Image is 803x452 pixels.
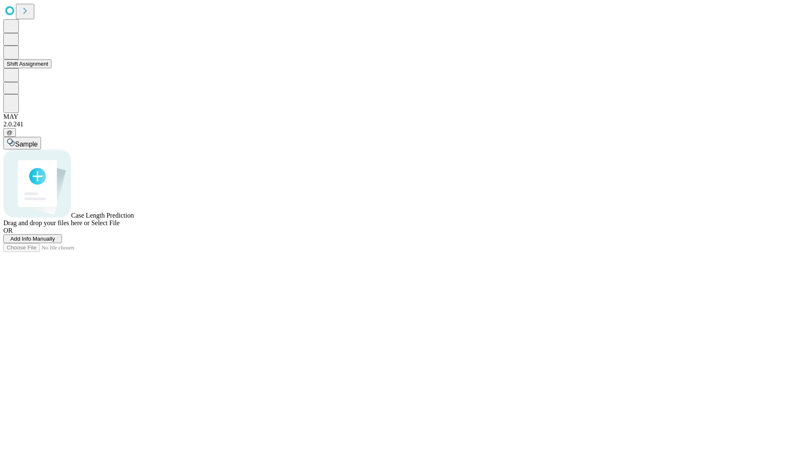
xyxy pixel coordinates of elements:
[3,59,51,68] button: Shift Assignment
[3,137,41,149] button: Sample
[3,113,800,121] div: MAY
[71,212,134,219] span: Case Length Prediction
[10,236,55,242] span: Add Info Manually
[3,234,62,243] button: Add Info Manually
[3,219,90,226] span: Drag and drop your files here or
[91,219,120,226] span: Select File
[3,121,800,128] div: 2.0.241
[3,128,16,137] button: @
[15,141,38,148] span: Sample
[3,227,13,234] span: OR
[7,129,13,136] span: @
